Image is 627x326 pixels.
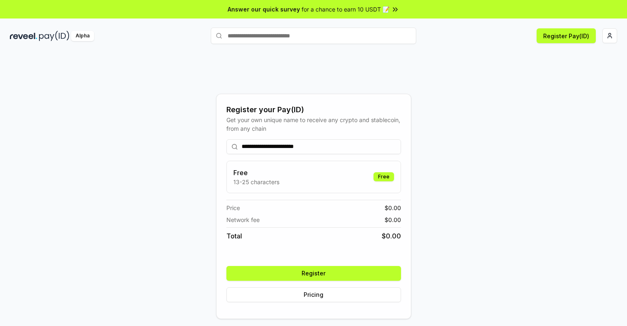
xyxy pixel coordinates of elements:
[10,31,37,41] img: reveel_dark
[226,116,401,133] div: Get your own unique name to receive any crypto and stablecoin, from any chain
[385,215,401,224] span: $ 0.00
[382,231,401,241] span: $ 0.00
[226,231,242,241] span: Total
[233,178,279,186] p: 13-25 characters
[226,287,401,302] button: Pricing
[233,168,279,178] h3: Free
[385,203,401,212] span: $ 0.00
[537,28,596,43] button: Register Pay(ID)
[226,104,401,116] div: Register your Pay(ID)
[226,215,260,224] span: Network fee
[39,31,69,41] img: pay_id
[226,203,240,212] span: Price
[228,5,300,14] span: Answer our quick survey
[71,31,94,41] div: Alpha
[302,5,390,14] span: for a chance to earn 10 USDT 📝
[226,266,401,281] button: Register
[373,172,394,181] div: Free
